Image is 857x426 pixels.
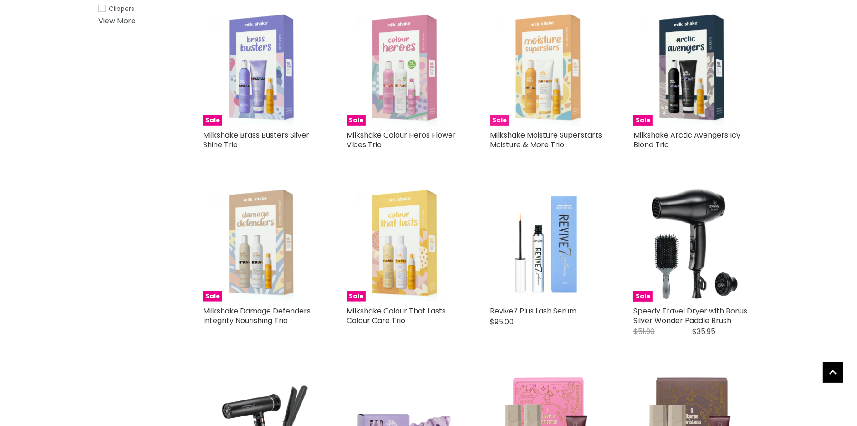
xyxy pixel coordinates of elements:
span: $51.90 [633,326,655,337]
a: Speedy Travel Dryer with Bonus Silver Wonder Paddle Brush [633,306,747,326]
a: Milkshake Brass Busters Silver Shine Trio Sale [203,10,319,126]
a: View More [98,15,136,26]
span: Sale [347,291,366,302]
img: Milkshake Brass Busters Silver Shine Trio [203,10,319,126]
span: $95.00 [490,317,514,327]
img: Milkshake Arctic Avengers Icy Blond Trio [633,10,750,126]
span: Sale [490,115,509,126]
a: Speedy Travel Dryer with Bonus Silver Wonder Paddle Brush Sale [633,185,750,302]
a: Milkshake Damage Defenders Integrity Nourishing Trio Sale [203,185,319,302]
span: Clippers [109,4,134,13]
span: Sale [347,115,366,126]
a: Milkshake Arctic Avengers Icy Blond Trio [633,130,740,150]
img: Milkshake Damage Defenders Integrity Nourishing Trio [203,185,319,302]
span: $35.95 [693,326,716,337]
span: Sale [203,291,222,302]
img: Speedy Travel Dryer with Bonus Silver Wonder Paddle Brush [639,185,744,302]
a: Revive7 Plus Lash Serum [490,306,576,316]
a: Clippers [98,4,183,14]
span: Sale [633,291,653,302]
a: Milkshake Arctic Avengers Icy Blond Trio Sale [633,10,750,126]
span: Sale [633,115,653,126]
img: Milkshake Moisture Superstarts Moisture & More Trio [490,10,606,126]
img: Revive7 Plus Lash Serum [490,185,606,302]
img: Milkshake Colour That Lasts Colour Care Trio [347,185,463,302]
a: Milkshake Moisture Superstarts Moisture & More Trio Sale [490,10,606,126]
span: Sale [203,115,222,126]
a: Milkshake Damage Defenders Integrity Nourishing Trio [203,306,311,326]
a: Milkshake Colour Heros Flower Vibes Trio [347,130,456,150]
a: Milkshake Colour That Lasts Colour Care Trio [347,306,446,326]
a: Milkshake Colour That Lasts Colour Care Trio Sale [347,185,463,302]
a: Milkshake Brass Busters Silver Shine Trio [203,130,309,150]
a: Milkshake Colour Heros Flower Vibes Trio Sale [347,10,463,126]
a: Milkshake Moisture Superstarts Moisture & More Trio [490,130,602,150]
img: Milkshake Colour Heros Flower Vibes Trio [347,10,463,126]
